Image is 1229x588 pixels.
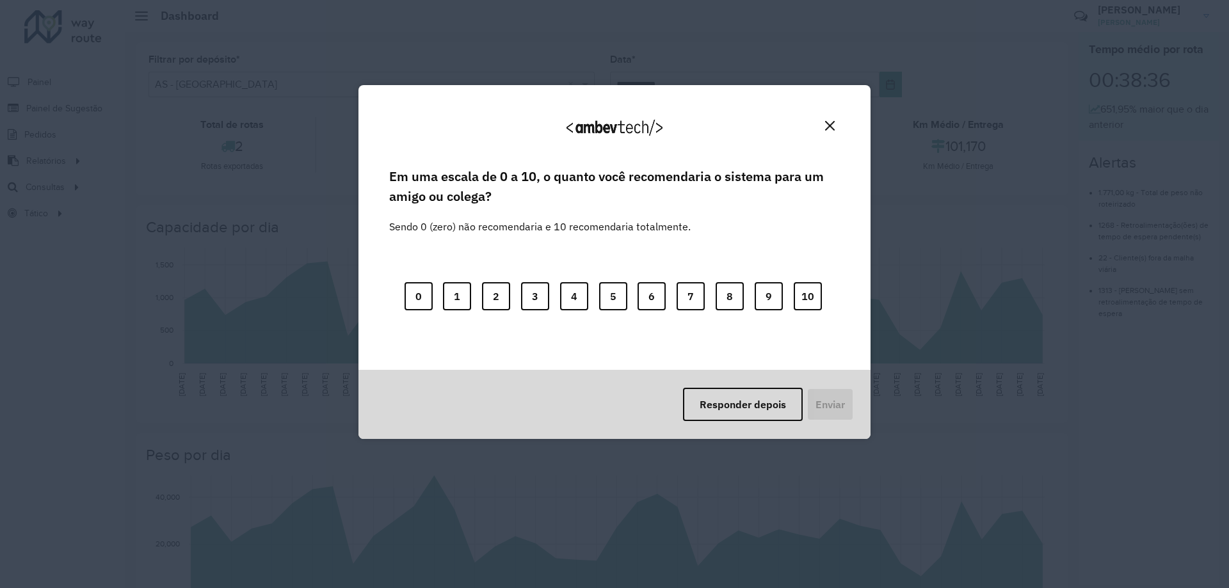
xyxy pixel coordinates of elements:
[638,282,666,310] button: 6
[560,282,588,310] button: 4
[599,282,627,310] button: 5
[820,116,840,136] button: Close
[825,121,835,131] img: Close
[683,388,803,421] button: Responder depois
[443,282,471,310] button: 1
[389,167,840,206] label: Em uma escala de 0 a 10, o quanto você recomendaria o sistema para um amigo ou colega?
[405,282,433,310] button: 0
[716,282,744,310] button: 8
[755,282,783,310] button: 9
[482,282,510,310] button: 2
[677,282,705,310] button: 7
[794,282,822,310] button: 10
[389,203,691,234] label: Sendo 0 (zero) não recomendaria e 10 recomendaria totalmente.
[566,120,663,136] img: Logo Ambevtech
[521,282,549,310] button: 3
